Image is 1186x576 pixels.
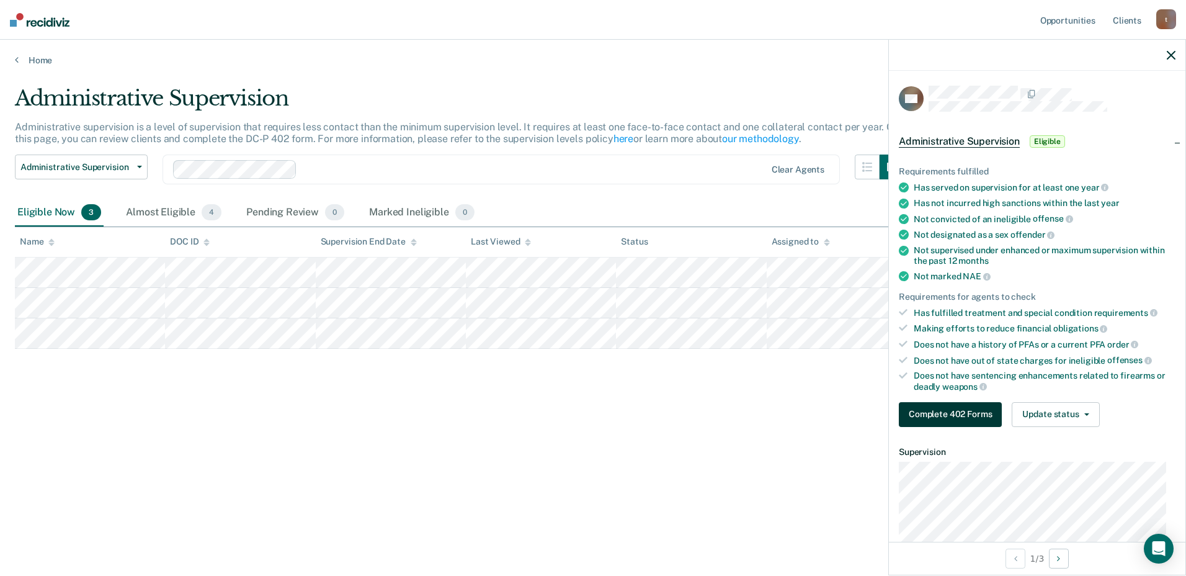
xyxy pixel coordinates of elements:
div: Has not incurred high sanctions within the last [914,198,1175,209]
div: Not supervised under enhanced or maximum supervision within the past 12 [914,245,1175,266]
span: requirements [1094,308,1157,318]
div: Open Intercom Messenger [1144,534,1174,564]
div: Does not have a history of PFAs or a current PFA order [914,339,1175,350]
span: offense [1033,214,1073,223]
div: Last Viewed [471,236,531,247]
div: Name [20,236,55,247]
span: 3 [81,204,101,220]
span: year [1101,198,1119,208]
a: Navigate to form link [899,402,1007,427]
img: Recidiviz [10,13,69,27]
button: Next Opportunity [1049,549,1069,569]
div: Not marked [914,271,1175,282]
a: Home [15,55,1171,66]
div: Eligible Now [15,199,104,227]
div: Supervision End Date [321,236,417,247]
span: obligations [1053,323,1107,333]
div: DOC ID [170,236,210,247]
div: Does not have sentencing enhancements related to firearms or deadly [914,371,1175,392]
div: t [1156,9,1176,29]
div: Administrative Supervision [15,86,904,121]
div: Requirements for agents to check [899,292,1175,302]
div: Has fulfilled treatment and special condition [914,307,1175,318]
div: Assigned to [772,236,830,247]
span: Eligible [1030,135,1065,148]
dt: Supervision [899,447,1175,457]
button: Previous Opportunity [1005,549,1025,569]
div: 1 / 3 [889,542,1185,575]
span: months [958,256,988,266]
button: Update status [1012,402,1099,427]
a: here [613,133,633,145]
div: Administrative SupervisionEligible [889,122,1185,161]
div: Almost Eligible [123,199,224,227]
div: Pending Review [244,199,347,227]
span: 0 [455,204,475,220]
span: year [1081,182,1108,192]
div: Has served on supervision for at least one [914,182,1175,193]
a: our methodology [722,133,799,145]
span: Administrative Supervision [899,135,1020,148]
span: offenses [1107,355,1152,365]
div: Marked Ineligible [367,199,477,227]
div: Not convicted of an ineligible [914,214,1175,225]
div: Not designated as a sex [914,229,1175,240]
span: Administrative Supervision [20,162,132,173]
span: 0 [325,204,344,220]
button: Complete 402 Forms [899,402,1002,427]
span: offender [1010,230,1055,240]
div: Requirements fulfilled [899,166,1175,177]
span: 4 [202,204,221,220]
div: Does not have out of state charges for ineligible [914,355,1175,366]
div: Making efforts to reduce financial [914,323,1175,334]
div: Clear agents [772,164,824,175]
span: NAE [963,271,990,281]
div: Status [621,236,648,247]
span: weapons [942,382,987,392]
p: Administrative supervision is a level of supervision that requires less contact than the minimum ... [15,121,899,145]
